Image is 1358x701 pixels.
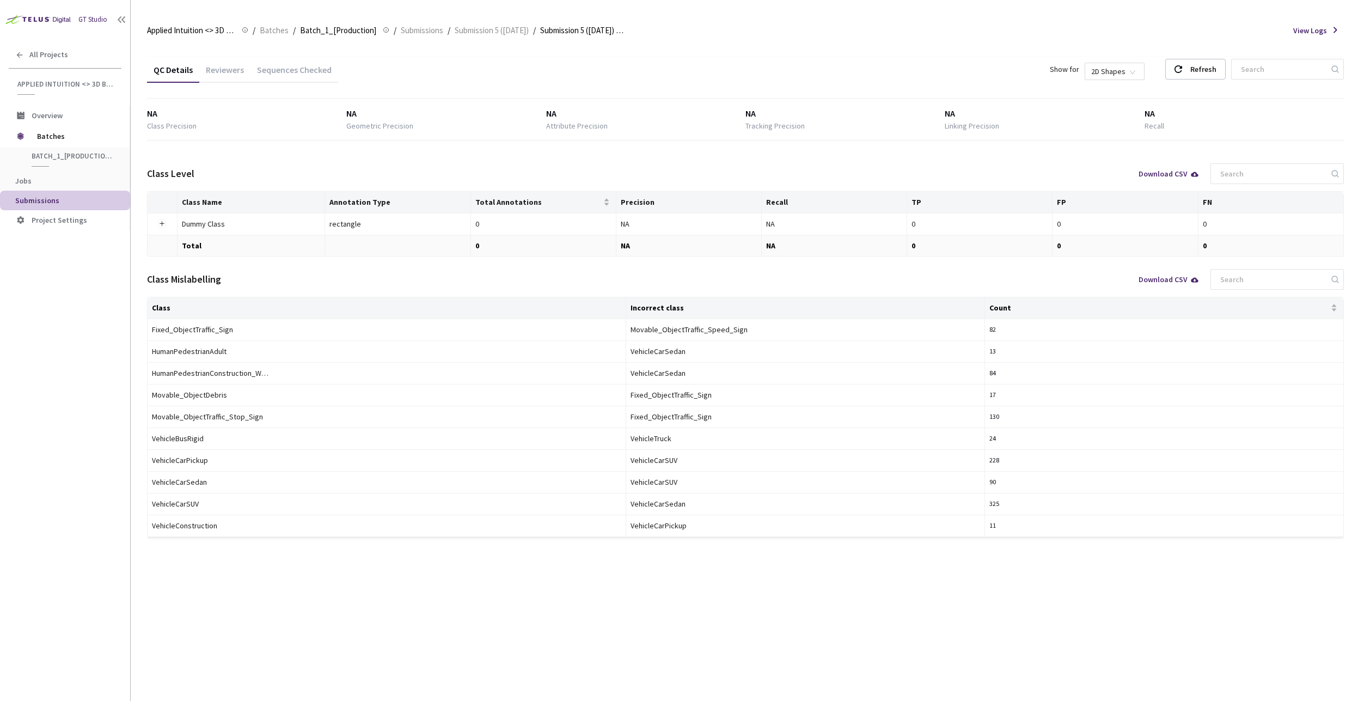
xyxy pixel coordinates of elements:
[293,24,296,37] li: /
[147,24,235,37] span: Applied Intuition <> 3D BBox - [PERSON_NAME]
[199,64,250,83] div: Reviewers
[152,520,272,532] div: VehicleConstruction
[32,151,112,161] span: Batch_1_[Production]
[631,520,750,532] div: VehicleCarPickup
[475,198,601,206] span: Total Annotations
[253,24,255,37] li: /
[471,192,616,214] th: Total Annotations
[540,24,628,37] span: Submission 5 ([DATE]) QC - [DATE]
[989,412,1007,422] span: 130
[912,218,1048,230] div: 0
[32,215,87,225] span: Project Settings
[631,432,750,444] div: VehicleTruck
[1214,164,1330,184] input: Search
[147,167,194,181] div: Class Level
[147,272,221,287] div: Class Mislabelling
[745,120,805,131] div: Tracking Precision
[158,220,167,228] button: Expand row
[907,192,1053,214] th: TP
[178,192,325,214] th: Class Name
[1198,192,1344,214] th: FN
[452,24,531,36] a: Submission 5 ([DATE])
[762,235,907,257] td: NA
[152,367,272,379] div: HumanPedestrianConstruction_Worker
[631,411,750,423] div: Fixed_ObjectTraffic_Sign
[989,455,1007,466] span: 228
[766,218,902,230] div: NA
[1139,170,1200,178] div: Download CSV
[32,111,63,120] span: Overview
[989,303,1011,312] a: Count
[945,120,999,131] div: Linking Precision
[631,324,750,336] div: Movable_ObjectTraffic_Speed_Sign
[152,476,272,488] div: VehicleCarSedan
[300,24,376,37] span: Batch_1_[Production]
[1145,107,1344,120] div: NA
[147,107,346,120] div: NA
[147,64,199,83] div: QC Details
[152,411,272,423] div: Movable_ObjectTraffic_Stop_Sign
[394,24,396,37] li: /
[1139,276,1200,283] div: Download CSV
[152,324,272,336] div: Fixed_ObjectTraffic_Sign
[325,192,470,214] th: Annotation Type
[448,24,450,37] li: /
[989,477,1007,487] span: 90
[399,24,445,36] a: Submissions
[1050,64,1079,75] span: Show for
[78,15,107,25] div: GT Studio
[1214,270,1330,289] input: Search
[989,368,1007,379] span: 84
[745,107,945,120] div: NA
[621,218,757,230] div: NA
[907,235,1053,257] td: 0
[182,218,302,230] div: Dummy Class
[152,432,272,444] div: VehicleBusRigid
[1091,63,1138,80] span: 2D Shapes
[631,476,750,488] div: VehicleCarSUV
[258,24,291,36] a: Batches
[631,345,750,357] div: VehicleCarSedan
[631,498,750,510] div: VehicleCarSedan
[475,218,611,230] div: 0
[1057,218,1193,230] div: 0
[152,345,272,357] div: HumanPedestrianAdult
[631,389,750,401] div: Fixed_ObjectTraffic_Sign
[15,176,32,186] span: Jobs
[260,24,289,37] span: Batches
[631,454,750,466] div: VehicleCarSUV
[147,120,197,131] div: Class Precision
[989,346,1007,357] span: 13
[989,390,1007,400] span: 17
[178,235,325,257] td: Total
[616,192,762,214] th: Precision
[989,325,1007,335] span: 82
[152,303,170,312] a: Class
[533,24,536,37] li: /
[989,499,1007,509] span: 325
[455,24,529,37] span: Submission 5 ([DATE])
[1145,120,1164,131] div: Recall
[616,235,762,257] td: NA
[631,367,750,379] div: VehicleCarSedan
[37,125,112,147] span: Batches
[29,50,68,59] span: All Projects
[250,64,338,83] div: Sequences Checked
[989,434,1007,444] span: 24
[1053,192,1198,214] th: FP
[945,107,1144,120] div: NA
[329,218,466,230] div: rectangle
[762,192,907,214] th: Recall
[546,120,608,131] div: Attribute Precision
[1293,25,1327,36] span: View Logs
[989,521,1007,531] span: 11
[17,80,115,89] span: Applied Intuition <> 3D BBox - [PERSON_NAME]
[1234,59,1330,79] input: Search
[1053,235,1198,257] td: 0
[346,120,413,131] div: Geometric Precision
[152,498,272,510] div: VehicleCarSUV
[1190,59,1216,79] div: Refresh
[152,454,272,466] div: VehicleCarPickup
[546,107,745,120] div: NA
[401,24,443,37] span: Submissions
